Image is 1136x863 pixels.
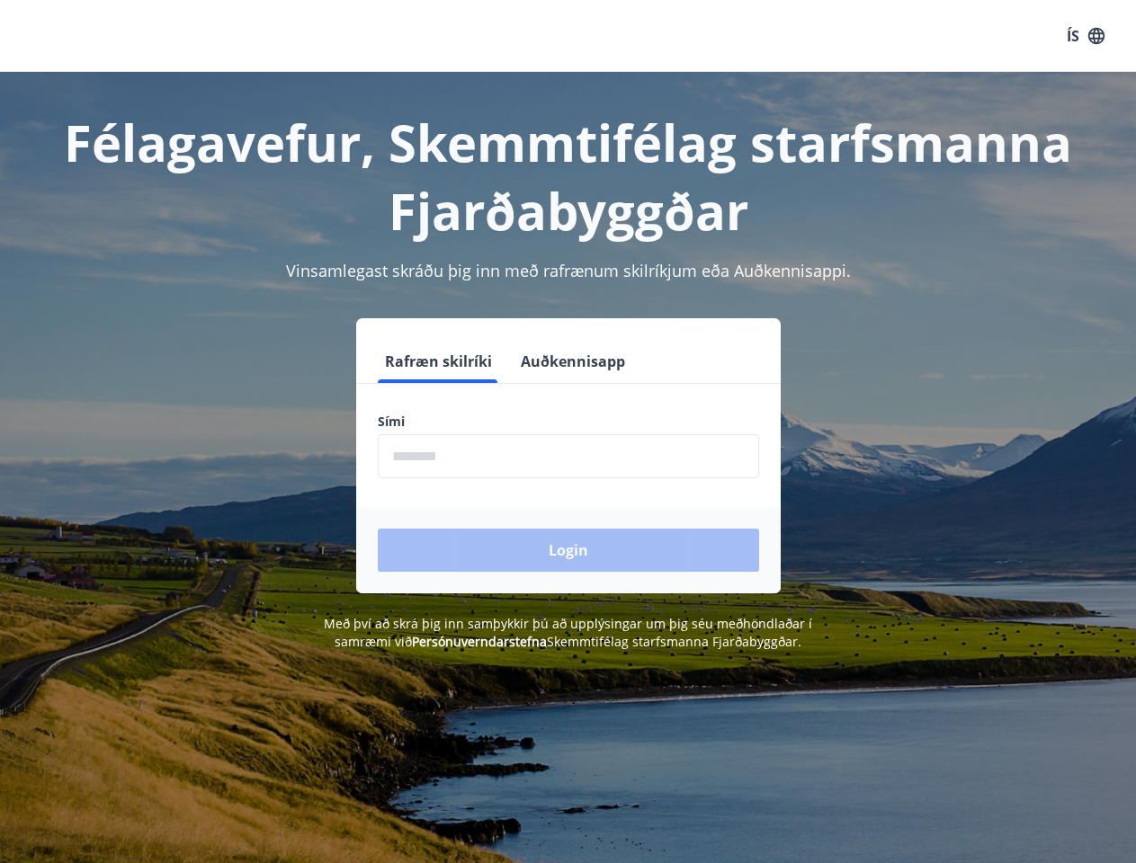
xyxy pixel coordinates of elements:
[514,340,632,383] button: Auðkennisapp
[22,108,1114,245] h1: Félagavefur, Skemmtifélag starfsmanna Fjarðabyggðar
[1057,20,1114,52] button: ÍS
[378,413,759,431] label: Sími
[324,615,812,650] span: Með því að skrá þig inn samþykkir þú að upplýsingar um þig séu meðhöndlaðar í samræmi við Skemmti...
[378,340,499,383] button: Rafræn skilríki
[286,260,851,281] span: Vinsamlegast skráðu þig inn með rafrænum skilríkjum eða Auðkennisappi.
[412,633,547,650] a: Persónuverndarstefna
